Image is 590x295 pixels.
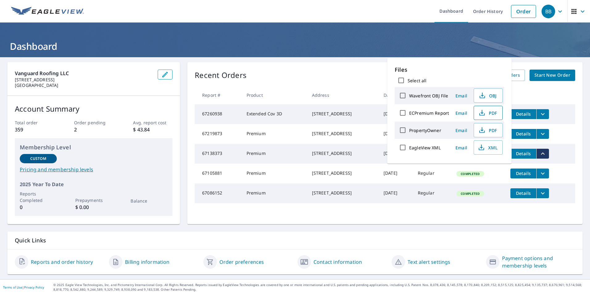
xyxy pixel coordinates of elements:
[20,190,57,203] p: Reports Completed
[478,126,497,134] span: PDF
[454,127,469,133] span: Email
[474,106,503,120] button: PDF
[379,124,413,144] td: [DATE]
[409,93,448,99] label: Wavefront OBJ File
[514,151,533,156] span: Details
[125,258,169,266] a: Billing information
[510,129,536,139] button: detailsBtn-67219873
[510,109,536,119] button: detailsBtn-67260938
[312,170,374,176] div: [STREET_ADDRESS]
[536,129,549,139] button: filesDropdownBtn-67219873
[510,169,536,178] button: detailsBtn-67105881
[312,130,374,137] div: [STREET_ADDRESS]
[75,203,112,211] p: $ 0.00
[15,83,153,88] p: [GEOGRAPHIC_DATA]
[379,104,413,124] td: [DATE]
[15,237,575,244] p: Quick Links
[502,254,575,269] a: Payment options and membership levels
[15,77,153,83] p: [STREET_ADDRESS]
[478,109,497,117] span: PDF
[312,150,374,156] div: [STREET_ADDRESS]
[242,104,307,124] td: Extended Cov 3D
[195,70,247,81] p: Recent Orders
[20,181,168,188] p: 2025 Year To Date
[478,92,497,99] span: OBJ
[133,126,172,133] p: $ 43.84
[15,126,54,133] p: 359
[395,66,504,74] p: Files
[451,143,471,152] button: Email
[3,285,44,289] p: |
[11,7,84,16] img: EV Logo
[195,124,241,144] td: 67219873
[242,86,307,104] th: Product
[3,285,22,289] a: Terms of Use
[133,119,172,126] p: Avg. report cost
[409,145,441,151] label: EagleView XML
[7,40,583,53] h1: Dashboard
[451,91,471,100] button: Email
[536,109,549,119] button: filesDropdownBtn-67260938
[15,119,54,126] p: Total order
[195,104,241,124] td: 67260938
[408,258,450,266] a: Text alert settings
[413,183,452,203] td: Regular
[409,127,441,133] label: PropertyOwner
[242,183,307,203] td: Premium
[510,188,536,198] button: detailsBtn-67086152
[75,197,112,203] p: Prepayments
[242,164,307,183] td: Premium
[510,149,536,159] button: detailsBtn-67138373
[542,5,555,18] div: BB
[20,166,168,173] a: Pricing and membership levels
[312,190,374,196] div: [STREET_ADDRESS]
[514,190,533,196] span: Details
[534,71,570,79] span: Start New Order
[24,285,44,289] a: Privacy Policy
[131,198,168,204] p: Balance
[312,111,374,117] div: [STREET_ADDRESS]
[454,110,469,116] span: Email
[242,144,307,164] td: Premium
[314,258,362,266] a: Contact information
[478,144,497,151] span: XML
[379,164,413,183] td: [DATE]
[457,191,483,196] span: Completed
[514,131,533,137] span: Details
[474,140,503,155] button: XML
[511,5,536,18] a: Order
[53,283,587,292] p: © 2025 Eagle View Technologies, Inc. and Pictometry International Corp. All Rights Reserved. Repo...
[536,149,549,159] button: filesDropdownBtn-67138373
[454,93,469,99] span: Email
[15,70,153,77] p: Vanguard Roofing LLC
[242,124,307,144] td: Premium
[514,111,533,117] span: Details
[31,258,93,266] a: Reports and order history
[379,86,413,104] th: Date
[379,183,413,203] td: [DATE]
[474,88,503,103] button: OBJ
[451,108,471,118] button: Email
[413,164,452,183] td: Regular
[195,144,241,164] td: 67138373
[307,86,379,104] th: Address
[474,123,503,137] button: PDF
[74,119,114,126] p: Order pending
[536,188,549,198] button: filesDropdownBtn-67086152
[195,86,241,104] th: Report #
[514,170,533,176] span: Details
[408,78,426,83] label: Select all
[536,169,549,178] button: filesDropdownBtn-67105881
[454,145,469,151] span: Email
[409,110,449,116] label: ECPremium Report
[219,258,264,266] a: Order preferences
[457,172,483,176] span: Completed
[195,183,241,203] td: 67086152
[30,156,46,161] p: Custom
[379,144,413,164] td: [DATE]
[74,126,114,133] p: 2
[20,143,168,152] p: Membership Level
[530,70,575,81] a: Start New Order
[15,103,172,114] p: Account Summary
[20,203,57,211] p: 0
